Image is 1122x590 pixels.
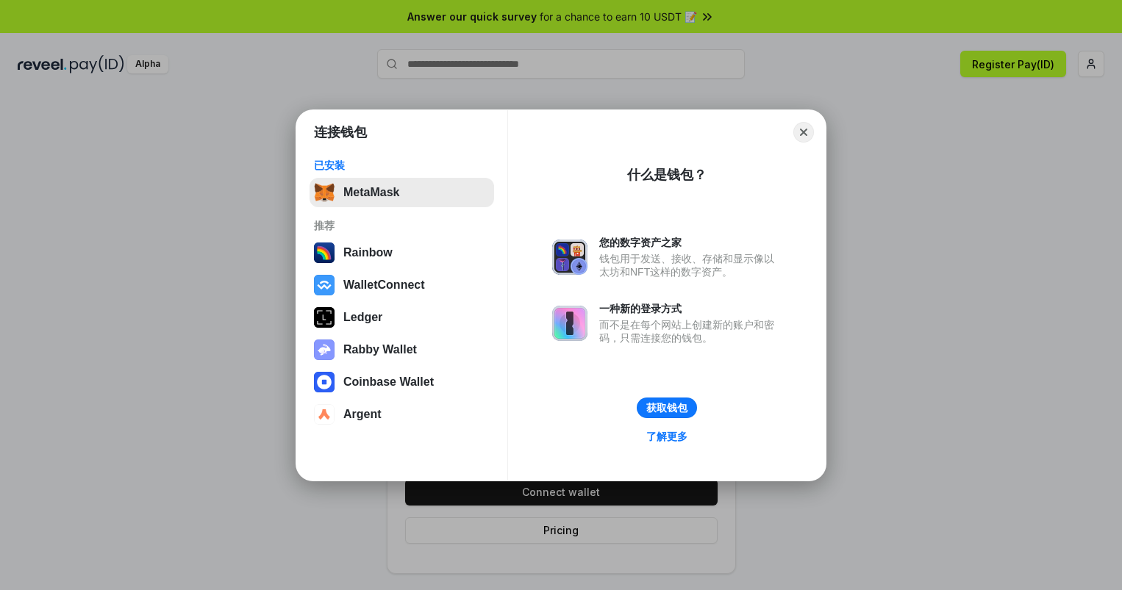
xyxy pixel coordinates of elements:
div: 已安装 [314,159,490,172]
div: 获取钱包 [646,401,687,414]
div: 一种新的登录方式 [599,302,782,315]
img: svg+xml,%3Csvg%20width%3D%22120%22%20height%3D%22120%22%20viewBox%3D%220%200%20120%20120%22%20fil... [314,242,335,263]
button: Close [793,122,814,143]
div: MetaMask [343,186,399,199]
h1: 连接钱包 [314,123,367,141]
button: 获取钱包 [637,397,697,418]
button: Coinbase Wallet [310,367,494,397]
div: 而不是在每个网站上创建新的账户和密码，只需连接您的钱包。 [599,318,782,345]
img: svg+xml,%3Csvg%20xmlns%3D%22http%3A%2F%2Fwww.w3.org%2F2000%2Fsvg%22%20fill%3D%22none%22%20viewBox... [314,339,335,360]
button: Rainbow [310,238,494,267]
img: svg+xml,%3Csvg%20width%3D%2228%22%20height%3D%2228%22%20viewBox%3D%220%200%2028%2028%22%20fill%3D... [314,404,335,425]
div: 推荐 [314,219,490,232]
img: svg+xml,%3Csvg%20fill%3D%22none%22%20height%3D%2233%22%20viewBox%3D%220%200%2035%2033%22%20width%... [314,182,335,203]
div: Rainbow [343,246,393,259]
div: 您的数字资产之家 [599,236,782,249]
div: Ledger [343,311,382,324]
div: 钱包用于发送、接收、存储和显示像以太坊和NFT这样的数字资产。 [599,252,782,278]
div: Rabby Wallet [343,343,417,356]
img: svg+xml,%3Csvg%20width%3D%2228%22%20height%3D%2228%22%20viewBox%3D%220%200%2028%2028%22%20fill%3D... [314,372,335,392]
img: svg+xml,%3Csvg%20width%3D%2228%22%20height%3D%2228%22%20viewBox%3D%220%200%2028%2028%22%20fill%3D... [314,275,335,295]
div: WalletConnect [343,278,425,292]
img: svg+xml,%3Csvg%20xmlns%3D%22http%3A%2F%2Fwww.w3.org%2F2000%2Fsvg%22%20width%3D%2228%22%20height%3... [314,307,335,328]
button: Ledger [310,303,494,332]
a: 了解更多 [637,427,696,446]
button: Rabby Wallet [310,335,494,364]
div: 什么是钱包？ [627,166,707,184]
button: WalletConnect [310,270,494,300]
div: 了解更多 [646,430,687,443]
img: svg+xml,%3Csvg%20xmlns%3D%22http%3A%2F%2Fwww.w3.org%2F2000%2Fsvg%22%20fill%3D%22none%22%20viewBox... [552,306,587,341]
div: Argent [343,408,382,421]
button: MetaMask [310,178,494,207]
button: Argent [310,400,494,429]
img: svg+xml,%3Csvg%20xmlns%3D%22http%3A%2F%2Fwww.w3.org%2F2000%2Fsvg%22%20fill%3D%22none%22%20viewBox... [552,240,587,275]
div: Coinbase Wallet [343,375,434,389]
